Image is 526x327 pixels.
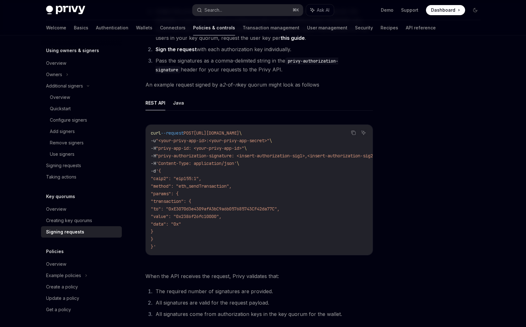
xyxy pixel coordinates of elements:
span: Dashboard [431,7,455,13]
div: Add signers [50,128,75,135]
span: [URL][DOMAIN_NAME] [194,130,239,136]
a: Remove signers [41,137,122,148]
a: Wallets [136,20,152,35]
span: "transaction": { [151,198,191,204]
button: Ask AI [359,129,368,137]
span: ⌘ K [293,8,299,13]
div: Get a policy [46,306,71,313]
span: \ [239,130,242,136]
li: All signatures come from authorization keys in the key quorum for the wallet. [154,310,373,318]
span: 'Content-Type: application/json' [156,160,237,166]
a: Creating key quorums [41,215,122,226]
div: Update a policy [46,294,79,302]
div: Overview [50,94,70,101]
span: }' [151,244,156,250]
span: An example request signed by a -of- key quorum might look as follows [145,80,373,89]
button: Search...⌘K [192,4,303,16]
div: Signing requests [46,228,84,236]
a: Update a policy [41,293,122,304]
a: Overview [41,92,122,103]
a: Transaction management [243,20,299,35]
span: --request [161,130,184,136]
a: Signing requests [41,226,122,238]
div: Search... [204,6,222,14]
a: Taking actions [41,171,122,183]
span: Ask AI [317,7,329,13]
em: 2 [222,82,226,88]
a: Support [401,7,418,13]
button: REST API [145,95,165,110]
a: Create a policy [41,281,122,293]
span: \ [244,145,247,151]
a: Signing requests [41,160,122,171]
span: -H [151,145,156,151]
div: Creating key quorums [46,217,92,224]
span: -u [151,138,156,143]
span: "caip2": "eip155:1", [151,176,201,181]
a: Quickstart [41,103,122,114]
img: dark logo [46,6,85,15]
div: Quickstart [50,105,71,112]
span: -H [151,153,156,159]
a: Connectors [160,20,186,35]
a: Overview [41,258,122,270]
button: Toggle dark mode [470,5,480,15]
li: All signatures are valid for the request payload. [154,298,373,307]
a: this guide [281,35,305,41]
span: "value": "0x2386f26fc10000", [151,214,222,219]
span: \ [237,160,239,166]
span: } [151,236,153,242]
span: "to": "0xE3070d3e4309afA3bC9a6b057685743CF42da77C", [151,206,280,212]
em: n [235,82,238,88]
div: Signing requests [46,162,81,169]
span: "privy-authorization-signature: <insert-authorization-sig1>,<insert-authorization-sig2>" [156,153,378,159]
span: "params": { [151,191,179,197]
div: Overview [46,205,66,213]
div: Overview [46,59,66,67]
span: "privy-app-id: <your-privy-app-id>" [156,145,244,151]
div: Additional signers [46,82,83,90]
a: Recipes [381,20,398,35]
li: Pass the signatures as a comma-delimited string in the header for your requests to the Privy API. [154,56,373,74]
div: Taking actions [46,173,76,181]
div: Use signers [50,150,74,158]
a: Get a policy [41,304,122,315]
a: Sign the request [156,46,197,53]
div: Remove signers [50,139,84,147]
span: curl [151,130,161,136]
span: -H [151,160,156,166]
a: Welcome [46,20,66,35]
span: When the API receives the request, Privy validates that: [145,272,373,281]
a: Demo [381,7,393,13]
a: Policies & controls [193,20,235,35]
a: User management [307,20,347,35]
div: Create a policy [46,283,78,291]
button: Java [173,95,184,110]
button: Ask AI [306,4,334,16]
div: Example policies [46,272,81,279]
span: \ [269,138,272,143]
a: Add signers [41,126,122,137]
li: with each authorization key individually. [154,45,373,54]
a: Configure signers [41,114,122,126]
h5: Using owners & signers [46,47,99,54]
span: } [151,229,153,234]
span: -d [151,168,156,174]
span: "method": "eth_sendTransaction", [151,183,232,189]
li: The required number of signatures are provided. [154,287,373,296]
div: Owners [46,71,62,78]
a: API reference [406,20,436,35]
a: Authentication [96,20,128,35]
a: Basics [74,20,88,35]
h5: Key quorums [46,193,75,200]
div: Overview [46,260,66,268]
span: "data": "0x" [151,221,181,227]
h5: Policies [46,248,64,255]
a: Use signers [41,148,122,160]
a: Overview [41,203,122,215]
button: Copy the contents from the code block [349,129,358,137]
a: Security [355,20,373,35]
span: "<your-privy-app-id>:<your-privy-app-secret>" [156,138,269,143]
span: '{ [156,168,161,174]
div: Configure signers [50,116,87,124]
